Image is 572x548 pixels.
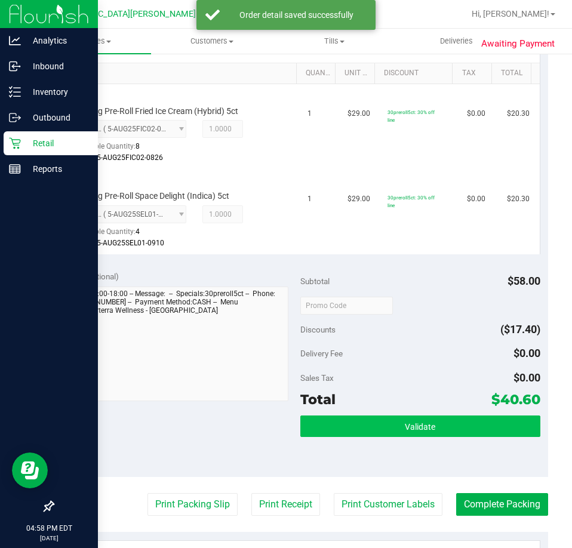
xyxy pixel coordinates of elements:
[306,69,331,78] a: Quantity
[21,162,93,176] p: Reports
[467,108,485,119] span: $0.00
[152,36,273,47] span: Customers
[9,112,21,124] inline-svg: Outbound
[9,60,21,72] inline-svg: Inbound
[136,227,140,236] span: 4
[9,86,21,98] inline-svg: Inventory
[75,190,229,202] span: FT 0.5g Pre-Roll Space Delight (Indica) 5ct
[151,29,273,54] a: Customers
[300,319,336,340] span: Discounts
[347,108,370,119] span: $29.00
[12,452,48,488] iframe: Resource center
[307,108,312,119] span: 1
[456,493,548,516] button: Complete Packing
[9,163,21,175] inline-svg: Reports
[300,297,393,315] input: Promo Code
[75,138,193,161] div: Available Quantity:
[251,493,320,516] button: Print Receipt
[513,347,540,359] span: $0.00
[307,193,312,205] span: 1
[5,523,93,534] p: 04:58 PM EDT
[5,534,93,543] p: [DATE]
[405,422,435,432] span: Validate
[507,108,530,119] span: $20.30
[508,275,540,287] span: $58.00
[472,9,549,19] span: Hi, [PERSON_NAME]!
[75,106,238,117] span: FT 0.5g Pre-Roll Fried Ice Cream (Hybrid) 5ct
[21,85,93,99] p: Inventory
[300,349,343,358] span: Delivery Fee
[347,193,370,205] span: $29.00
[21,59,93,73] p: Inbound
[513,371,540,384] span: $0.00
[300,276,330,286] span: Subtotal
[481,37,555,51] span: Awaiting Payment
[75,223,193,247] div: Available Quantity:
[300,373,334,383] span: Sales Tax
[21,136,93,150] p: Retail
[491,391,540,408] span: $40.60
[21,33,93,48] p: Analytics
[48,9,196,19] span: [GEOGRAPHIC_DATA][PERSON_NAME]
[21,110,93,125] p: Outbound
[147,493,238,516] button: Print Packing Slip
[500,323,540,335] span: ($17.40)
[70,69,291,78] a: SKU
[462,69,487,78] a: Tax
[388,109,435,123] span: 30preroll5ct: 30% off line
[274,36,395,47] span: Tills
[501,69,526,78] a: Total
[273,29,396,54] a: Tills
[9,137,21,149] inline-svg: Retail
[97,239,164,247] span: 5-AUG25SEL01-0910
[226,9,367,21] div: Order detail saved successfully
[9,35,21,47] inline-svg: Analytics
[388,195,435,208] span: 30preroll5ct: 30% off line
[97,153,163,162] span: 5-AUG25FIC02-0826
[424,36,489,47] span: Deliveries
[300,391,336,408] span: Total
[334,493,442,516] button: Print Customer Labels
[395,29,518,54] a: Deliveries
[300,415,540,437] button: Validate
[384,69,448,78] a: Discount
[507,193,530,205] span: $20.30
[136,142,140,150] span: 8
[345,69,370,78] a: Unit Price
[467,193,485,205] span: $0.00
